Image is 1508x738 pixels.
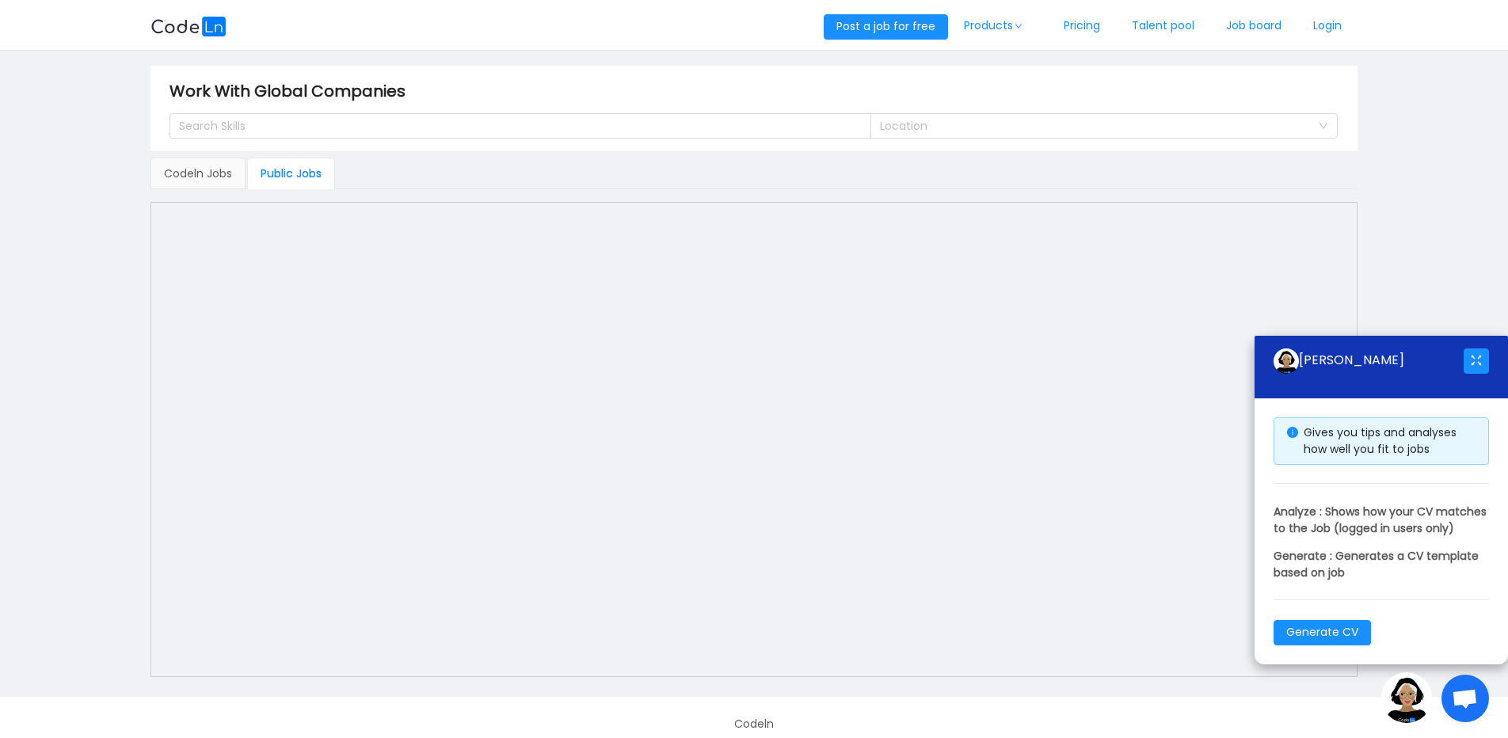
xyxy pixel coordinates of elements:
div: Search Skills [179,118,847,134]
p: Generate : Generates a CV template based on job [1274,548,1489,581]
button: Post a job for free [824,14,948,40]
span: Gives you tips and analyses how well you fit to jobs [1304,424,1457,457]
button: Generate CV [1274,620,1371,645]
div: Public Jobs [247,158,335,189]
a: Post a job for free [824,18,948,34]
div: [PERSON_NAME] [1274,348,1464,374]
img: ground.ddcf5dcf.png [1274,348,1299,374]
button: icon: fullscreen [1464,348,1489,374]
i: icon: down [1319,121,1328,132]
div: Codeln Jobs [150,158,246,189]
p: Analyze : Shows how your CV matches to the Job (logged in users only) [1274,504,1489,537]
img: logobg.f302741d.svg [150,17,227,36]
div: Ouvrir le chat [1441,675,1489,722]
i: icon: down [1014,22,1023,30]
i: icon: info-circle [1287,427,1298,438]
span: Work With Global Companies [169,78,415,104]
div: Location [880,118,1311,134]
img: ground.ddcf5dcf.png [1381,672,1432,723]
